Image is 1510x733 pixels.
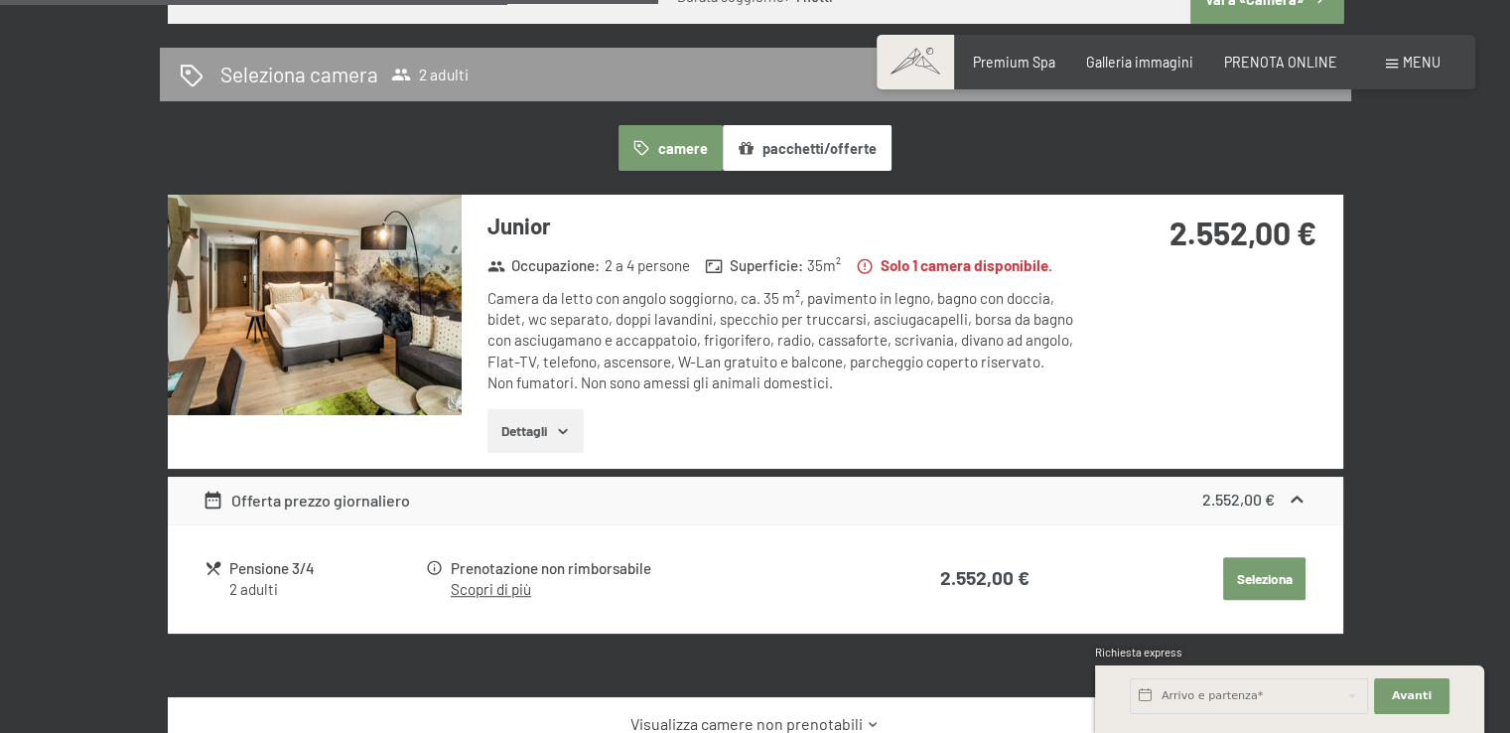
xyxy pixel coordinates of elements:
div: Prenotazione non rimborsabile [451,557,864,580]
button: pacchetti/offerte [723,125,892,171]
button: Dettagli [487,409,584,453]
span: 35 m² [807,255,841,276]
button: camere [618,125,722,171]
strong: 2.552,00 € [1169,214,1316,251]
a: Galleria immagini [1086,54,1193,71]
a: Premium Spa [973,54,1055,71]
h2: Seleziona camera [220,60,378,88]
span: Avanti [1392,688,1432,704]
strong: 2.552,00 € [940,566,1030,589]
a: Scopri di più [451,580,531,598]
div: Offerta prezzo giornaliero [203,489,410,513]
strong: Solo 1 camera disponibile. [856,255,1052,276]
span: Menu [1403,54,1441,71]
h3: Junior [487,211,1078,241]
div: Offerta prezzo giornaliero2.552,00 € [168,477,1343,524]
div: 2 adulti [229,579,423,600]
div: Camera da letto con angolo soggiorno, ca. 35 m², pavimento in legno, bagno con doccia, bidet, wc ... [487,288,1078,393]
span: Consenso marketing* [563,413,713,433]
span: 1 [1093,690,1097,704]
strong: Occupazione : [487,255,601,276]
strong: 2.552,00 € [1202,490,1275,509]
a: PRENOTA ONLINE [1224,54,1337,71]
img: mss_renderimg.php [168,195,462,415]
span: Richiesta express [1095,646,1182,659]
span: 2 a 4 persone [605,255,690,276]
div: Pensione 3/4 [229,557,423,580]
strong: Superficie : [705,255,803,276]
button: Seleziona [1223,557,1305,601]
button: Avanti [1374,678,1449,714]
span: 2 adulti [391,65,469,84]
